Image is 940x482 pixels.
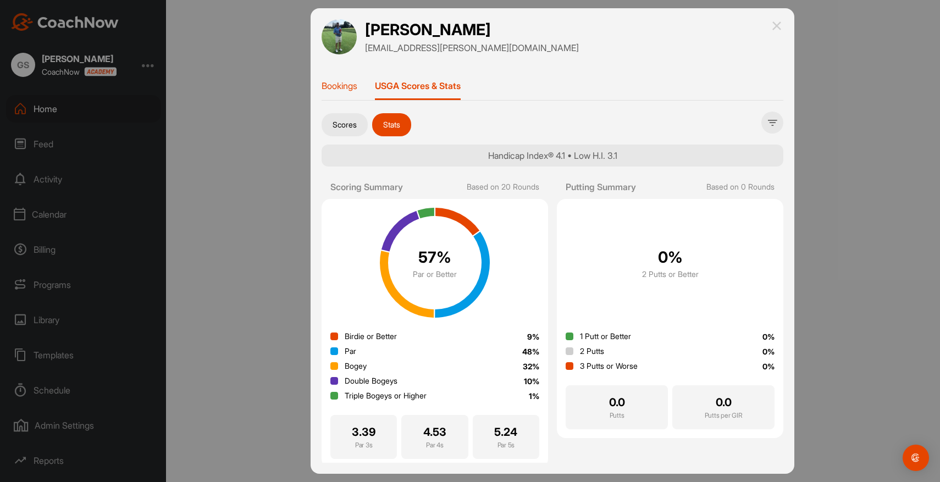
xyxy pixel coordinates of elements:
[365,41,579,54] p: [EMAIL_ADDRESS][PERSON_NAME][DOMAIN_NAME]
[610,411,624,420] div: Putts
[524,375,539,387] div: 10%
[345,346,356,357] span: Par
[352,424,375,440] div: 3.39
[522,346,539,357] div: 48%
[322,145,783,167] div: Handicap Index® 4.1 • Low H.I. 3.1
[705,411,743,420] div: Putts per GIR
[322,80,357,91] p: Bookings
[762,361,775,372] div: 0%
[903,445,929,471] div: Open Intercom Messenger
[566,180,636,193] span: Putting Summary
[345,390,427,401] span: Triple Bogeys or Higher
[345,375,397,386] span: Double Bogeys
[580,361,638,372] span: 3 Putts or Worse
[716,394,732,411] div: 0.0
[494,424,517,440] div: 5.24
[375,80,461,91] p: USGA Scores & Stats
[372,113,411,136] button: Stats
[642,269,699,280] div: 2 Putts or Better
[413,269,457,280] div: Par or Better
[580,346,604,357] span: 2 Putts
[345,331,397,342] span: Birdie or Better
[762,346,775,357] div: 0%
[658,246,683,269] div: 0%
[762,331,775,342] div: 0%
[426,440,444,450] div: Par 4s
[580,331,631,342] span: 1 Putt or Better
[322,113,368,136] button: Scores
[609,394,625,411] div: 0.0
[497,440,515,450] div: Par 5s
[345,361,367,372] span: Bogey
[322,19,357,54] img: avatar
[365,19,579,41] h1: [PERSON_NAME]
[706,181,775,192] span: Based on 0 Rounds
[330,180,403,193] span: Scoring Summary
[523,361,539,372] div: 32%
[418,246,451,269] div: 57 %
[529,390,539,402] div: 1%
[770,19,783,32] img: close
[355,440,373,450] div: Par 3s
[527,331,539,342] div: 9%
[467,181,539,192] span: Based on 20 Rounds
[423,424,446,440] div: 4.53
